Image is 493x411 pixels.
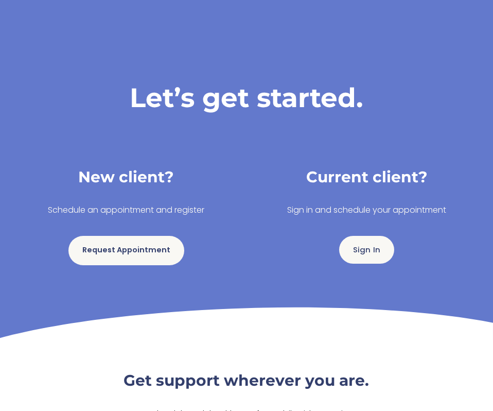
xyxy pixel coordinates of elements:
[73,370,420,391] h3: Get support wherever you are.
[15,167,238,187] h3: New client?
[255,203,478,218] p: Sign in and schedule your appointment
[15,203,238,218] p: Schedule an appointment and register
[68,236,184,265] a: Request Appointment
[339,236,395,264] a: Sign In
[255,167,478,187] h3: Current client?
[15,81,479,114] h1: Let’s get started.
